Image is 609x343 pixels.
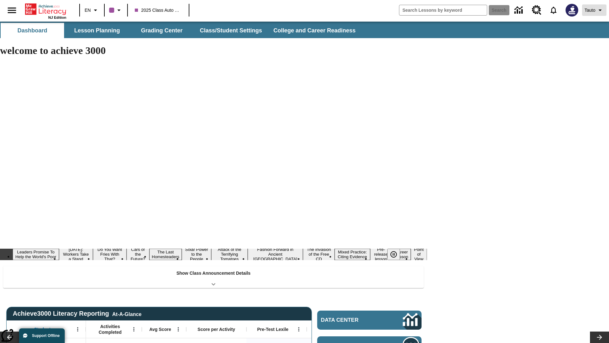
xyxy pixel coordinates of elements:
span: Support Offline [32,333,60,338]
button: Lesson carousel, Next [590,332,609,343]
span: NJ Edition [48,16,66,19]
body: Maximum 600 characters Press Escape to exit toolbar Press Alt + F10 to reach toolbar [3,5,93,11]
a: Notifications [545,2,562,18]
button: Slide 2 Labor Day: Workers Take a Stand [59,246,93,262]
button: Pause [387,249,400,260]
span: EN [85,7,91,14]
a: Data Center [511,2,528,19]
button: Profile/Settings [582,4,606,16]
button: Open Menu [174,325,183,334]
button: Slide 5 The Last Homesteaders [149,249,182,260]
button: Select a new avatar [562,2,582,18]
button: Support Offline [19,328,65,343]
a: Resource Center, Will open in new tab [528,2,545,19]
p: Show Class Announcement Details [176,270,251,277]
button: Slide 8 Fashion Forward in Ancient Rome [248,246,303,262]
button: Slide 9 The Invasion of the Free CD [303,246,335,262]
div: At-A-Glance [112,310,141,317]
span: Student [34,326,51,332]
span: Tauto [585,7,595,14]
button: Slide 4 Cars of the Future? [127,246,149,262]
span: Score per Activity [198,326,235,332]
span: Pre-Test Lexile [257,326,289,332]
button: Open Menu [129,325,139,334]
a: Data Center [317,311,422,330]
button: Open Menu [73,325,82,334]
button: Open Menu [294,325,304,334]
button: Class/Student Settings [195,23,267,38]
a: Home [25,3,66,16]
button: Dashboard [1,23,64,38]
img: Avatar [566,4,578,17]
button: Slide 6 Solar Power to the People [182,246,211,262]
span: Activities Completed [89,324,131,335]
button: Grading Center [130,23,193,38]
span: Achieve3000 Literacy Reporting [13,310,141,317]
button: Slide 3 Do You Want Fries With That? [93,246,127,262]
button: Class color is purple. Change class color [107,4,125,16]
button: Slide 7 Attack of the Terrifying Tomatoes [211,246,247,262]
span: Data Center [321,317,381,323]
input: search field [399,5,487,15]
button: College and Career Readiness [268,23,361,38]
button: Slide 13 Point of View [411,246,427,262]
button: Language: EN, Select a language [82,4,102,16]
button: Open side menu [3,1,21,20]
span: Avg Score [149,326,171,332]
div: Pause [387,249,406,260]
div: Home [25,2,66,19]
div: Show Class Announcement Details [3,266,424,288]
span: 2025 Class Auto Grade 13 [135,7,182,14]
button: Slide 10 Mixed Practice: Citing Evidence [335,249,370,260]
button: Slide 11 Pre-release lesson [370,246,392,262]
button: Lesson Planning [65,23,129,38]
button: Slide 1 Leaders Promise To Help the World's Poor [13,249,59,260]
